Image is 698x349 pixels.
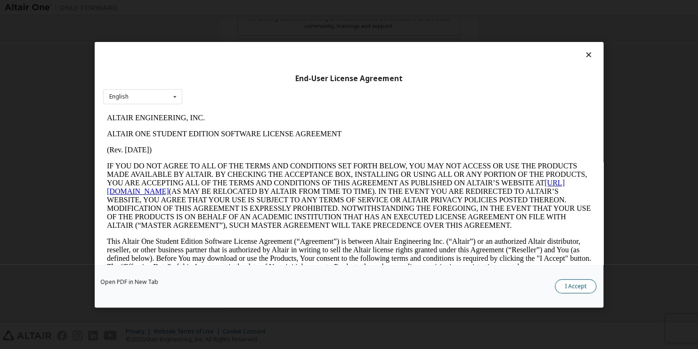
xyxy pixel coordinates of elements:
[4,20,488,28] p: ALTAIR ONE STUDENT EDITION SOFTWARE LICENSE AGREEMENT
[103,74,595,83] div: End-User License Agreement
[4,127,488,161] p: This Altair One Student Edition Software License Agreement (“Agreement”) is between Altair Engine...
[4,52,488,120] p: IF YOU DO NOT AGREE TO ALL OF THE TERMS AND CONDITIONS SET FORTH BELOW, YOU MAY NOT ACCESS OR USE...
[100,279,158,285] a: Open PDF in New Tab
[109,94,129,100] div: English
[555,279,596,293] button: I Accept
[4,4,488,12] p: ALTAIR ENGINEERING, INC.
[4,69,462,85] a: [URL][DOMAIN_NAME]
[4,36,488,44] p: (Rev. [DATE])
